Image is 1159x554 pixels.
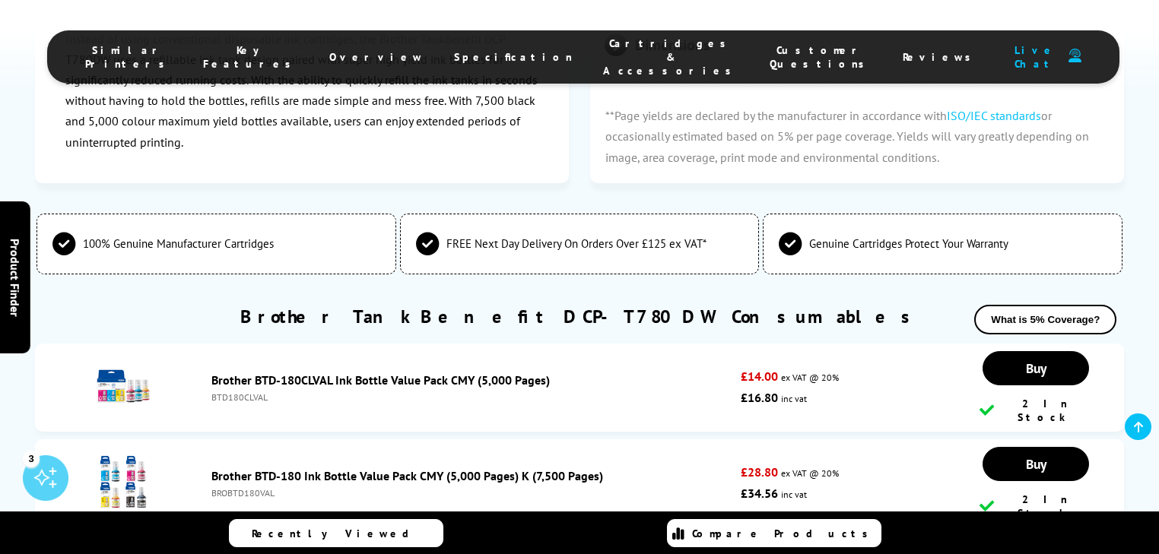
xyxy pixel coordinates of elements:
span: Similar Printers [85,43,173,71]
span: Live Chat [1009,43,1061,71]
p: **Page yields are declared by the manufacturer in accordance with or occasionally estimated based... [590,90,1124,183]
img: Brother BTD-180CLVAL Ink Bottle Value Pack CMY (5,000 Pages) [97,359,150,413]
strong: £34.56 [741,486,778,501]
span: Customer Questions [770,43,872,71]
a: Compare Products [667,519,881,547]
a: Brother BTD-180 Ink Bottle Value Pack CMY (5,000 Pages) K (7,500 Pages) [211,468,603,483]
div: 2 In Stock [980,397,1092,424]
a: Recently Viewed [229,519,443,547]
span: Buy [1026,359,1046,377]
span: Cartridges & Accessories [603,36,739,78]
span: Key Features [203,43,299,71]
span: Reviews [903,50,979,64]
span: ex VAT @ 20% [781,372,839,383]
strong: £14.00 [741,369,778,384]
img: user-headset-duotone.svg [1069,49,1081,63]
span: Overview [329,50,424,64]
a: ISO/IEC standards [947,108,1041,123]
a: Brother TankBenefit DCP-T780DW Consumables [240,305,919,328]
img: Brother BTD-180 Ink Bottle Value Pack CMY (5,000 Pages) K (7,500 Pages) [97,455,150,508]
strong: £16.80 [741,390,778,405]
span: inc vat [781,393,807,404]
span: Genuine Cartridges Protect Your Warranty [809,236,1008,251]
button: What is 5% Coverage? [974,305,1116,334]
span: Compare Products [692,527,876,540]
div: BTD180CLVAL [211,391,733,403]
span: FREE Next Day Delivery On Orders Over £125 ex VAT* [446,236,707,251]
span: 100% Genuine Manufacturer Cartridges [83,236,274,251]
a: Brother BTD-180CLVAL Ink Bottle Value Pack CMY (5,000 Pages) [211,372,550,388]
span: Product Finder [8,238,23,316]
span: Recently Viewed [252,527,424,540]
div: BROBTD180VAL [211,487,733,499]
div: 3 [23,450,40,467]
span: Buy [1026,455,1046,473]
span: ex VAT @ 20% [781,467,839,479]
span: inc vat [781,489,807,500]
strong: £28.80 [741,464,778,480]
div: 2 In Stock [980,492,1092,520]
span: Specification [454,50,573,64]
